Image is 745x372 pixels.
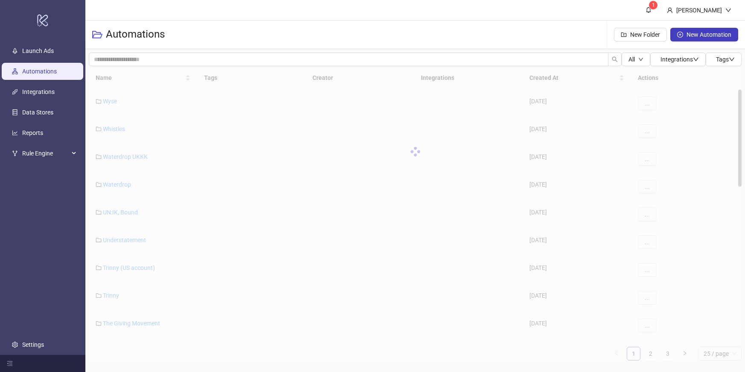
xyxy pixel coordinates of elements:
[652,2,655,8] span: 1
[693,56,699,62] span: down
[649,1,657,9] sup: 1
[687,31,731,38] span: New Automation
[22,129,43,136] a: Reports
[92,29,102,40] span: folder-open
[673,6,725,15] div: [PERSON_NAME]
[725,7,731,13] span: down
[630,31,660,38] span: New Folder
[729,56,735,62] span: down
[621,32,627,38] span: folder-add
[628,56,635,63] span: All
[22,47,54,54] a: Launch Ads
[646,7,652,13] span: bell
[22,109,53,116] a: Data Stores
[22,68,57,75] a: Automations
[612,56,618,62] span: search
[22,145,69,162] span: Rule Engine
[670,28,738,41] button: New Automation
[622,53,650,66] button: Alldown
[12,150,18,156] span: fork
[660,56,699,63] span: Integrations
[706,53,742,66] button: Tagsdown
[638,57,643,62] span: down
[22,341,44,348] a: Settings
[650,53,706,66] button: Integrationsdown
[677,32,683,38] span: plus-circle
[106,28,165,41] h3: Automations
[667,7,673,13] span: user
[7,360,13,366] span: menu-fold
[614,28,667,41] button: New Folder
[716,56,735,63] span: Tags
[22,88,55,95] a: Integrations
